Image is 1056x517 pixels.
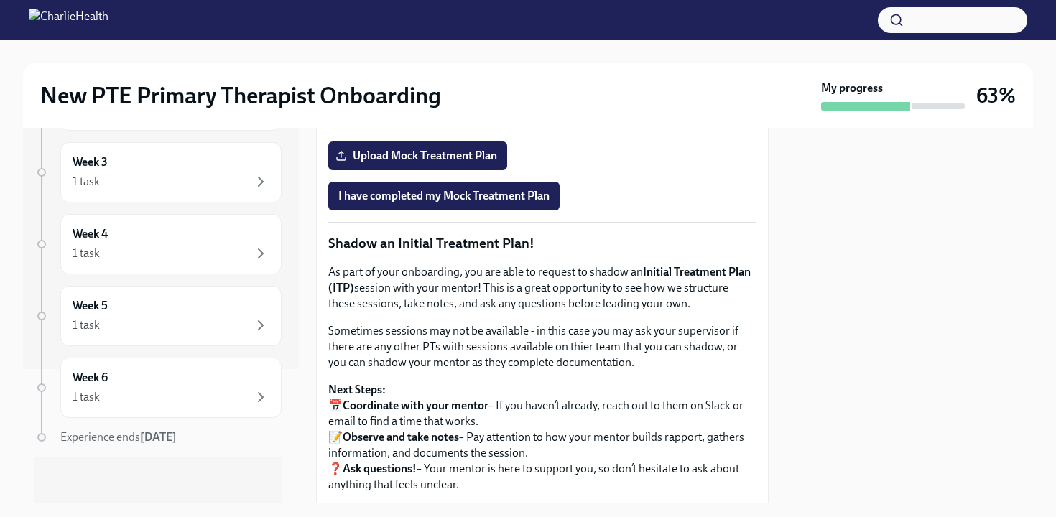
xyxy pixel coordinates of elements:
h6: Week 3 [73,154,108,170]
strong: Next Steps: [328,383,386,396]
strong: Ask questions! [343,462,417,475]
p: 📅 – If you haven’t already, reach out to them on Slack or email to find a time that works. 📝 – Pa... [328,382,756,493]
p: Sometimes sessions may not be available - in this case you may ask your supervisor if there are a... [328,323,756,371]
strong: My progress [821,80,883,96]
a: Week 31 task [34,142,282,202]
div: 1 task [73,317,100,333]
span: Upload Mock Treatment Plan [338,149,497,163]
strong: Initial Treatment Plan (ITP) [328,265,751,294]
a: Week 41 task [34,214,282,274]
h6: Week 5 [73,298,108,314]
strong: Coordinate with your mentor [343,399,488,412]
div: 1 task [73,174,100,190]
h6: Week 4 [73,226,108,242]
h3: 63% [976,83,1016,108]
img: CharlieHealth [29,9,108,32]
strong: Observe and take notes [343,430,459,444]
span: I have completed my Mock Treatment Plan [338,189,550,203]
div: 1 task [73,246,100,261]
div: 1 task [73,389,100,405]
button: I have completed my Mock Treatment Plan [328,182,560,210]
p: Shadow an Initial Treatment Plan! [328,234,756,253]
h6: Week 6 [73,370,108,386]
p: As part of your onboarding, you are able to request to shadow an session with your mentor! This i... [328,264,756,312]
h2: New PTE Primary Therapist Onboarding [40,81,441,110]
label: Upload Mock Treatment Plan [328,141,507,170]
a: Week 61 task [34,358,282,418]
span: Experience ends [60,430,177,444]
strong: [DATE] [140,430,177,444]
a: Week 51 task [34,286,282,346]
